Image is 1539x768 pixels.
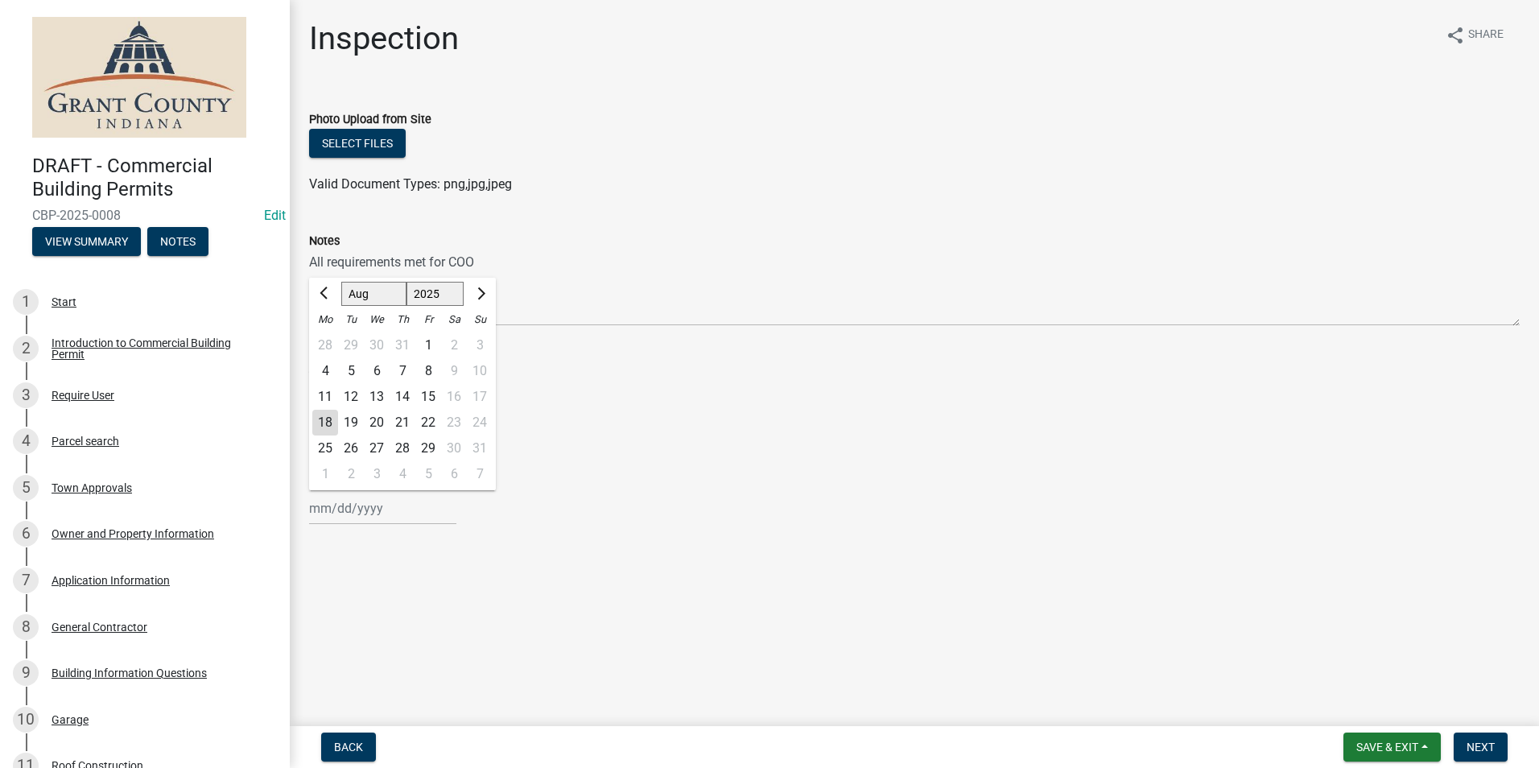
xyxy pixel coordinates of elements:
div: Wednesday, July 30, 2025 [364,332,390,358]
div: Fr [415,307,441,332]
input: mm/dd/yyyy [309,492,456,525]
div: Monday, August 18, 2025 [312,410,338,436]
div: Thursday, August 21, 2025 [390,410,415,436]
wm-modal-confirm: Notes [147,236,208,249]
div: 4 [312,358,338,384]
button: Select files [309,129,406,158]
div: 6 [13,521,39,547]
div: 21 [390,410,415,436]
div: Require User [52,390,114,401]
div: 14 [390,384,415,410]
div: 30 [364,332,390,358]
div: 28 [390,436,415,461]
span: Share [1468,26,1504,45]
div: Wednesday, August 20, 2025 [364,410,390,436]
div: Wednesday, August 13, 2025 [364,384,390,410]
h1: Inspection [309,19,459,58]
select: Select month [341,282,406,306]
div: 31 [390,332,415,358]
div: General Contractor [52,621,147,633]
img: Grant County, Indiana [32,17,246,138]
div: Building Information Questions [52,667,207,679]
div: Th [390,307,415,332]
div: Thursday, August 14, 2025 [390,384,415,410]
div: 11 [312,384,338,410]
span: Back [334,741,363,754]
div: Tuesday, July 29, 2025 [338,332,364,358]
div: Tuesday, August 5, 2025 [338,358,364,384]
button: Previous month [316,281,335,307]
select: Select year [406,282,464,306]
div: Su [467,307,493,332]
div: Thursday, July 31, 2025 [390,332,415,358]
div: 15 [415,384,441,410]
div: 1 [415,332,441,358]
a: Edit [264,208,286,223]
div: 5 [415,461,441,487]
div: 5 [13,475,39,501]
div: 13 [364,384,390,410]
div: 26 [338,436,364,461]
div: Wednesday, September 3, 2025 [364,461,390,487]
div: 2 [13,336,39,361]
div: Monday, July 28, 2025 [312,332,338,358]
div: 29 [415,436,441,461]
div: Friday, August 22, 2025 [415,410,441,436]
span: Valid Document Types: png,jpg,jpeg [309,176,512,192]
div: Tu [338,307,364,332]
div: Monday, September 1, 2025 [312,461,338,487]
div: Friday, August 1, 2025 [415,332,441,358]
button: Save & Exit [1343,733,1441,762]
div: Sa [441,307,467,332]
div: Wednesday, August 27, 2025 [364,436,390,461]
div: Mo [312,307,338,332]
div: 5 [338,358,364,384]
div: Thursday, August 7, 2025 [390,358,415,384]
div: 4 [390,461,415,487]
div: Parcel search [52,436,119,447]
div: 28 [312,332,338,358]
div: Friday, August 29, 2025 [415,436,441,461]
span: Next [1467,741,1495,754]
div: Tuesday, September 2, 2025 [338,461,364,487]
div: 3 [13,382,39,408]
div: 19 [338,410,364,436]
div: Tuesday, August 12, 2025 [338,384,364,410]
div: Friday, August 8, 2025 [415,358,441,384]
div: Application Information [52,575,170,586]
h4: DRAFT - Commercial Building Permits [32,155,277,201]
div: 8 [415,358,441,384]
div: 10 [13,707,39,733]
div: Monday, August 25, 2025 [312,436,338,461]
div: Friday, August 15, 2025 [415,384,441,410]
div: 3 [364,461,390,487]
div: 20 [364,410,390,436]
button: Next [1454,733,1508,762]
div: 27 [364,436,390,461]
div: Wednesday, August 6, 2025 [364,358,390,384]
div: 12 [338,384,364,410]
div: 7 [13,568,39,593]
button: View Summary [32,227,141,256]
div: Monday, August 4, 2025 [312,358,338,384]
div: 9 [13,660,39,686]
div: Tuesday, August 19, 2025 [338,410,364,436]
div: Monday, August 11, 2025 [312,384,338,410]
div: 4 [13,428,39,454]
button: Back [321,733,376,762]
label: Photo Upload from Site [309,114,431,126]
div: Garage [52,714,89,725]
div: Thursday, August 28, 2025 [390,436,415,461]
wm-modal-confirm: Edit Application Number [264,208,286,223]
div: 22 [415,410,441,436]
button: shareShare [1433,19,1516,51]
div: Town Approvals [52,482,132,493]
i: share [1446,26,1465,45]
div: 25 [312,436,338,461]
button: Next month [470,281,489,307]
div: 8 [13,614,39,640]
span: Save & Exit [1356,741,1418,754]
div: Friday, September 5, 2025 [415,461,441,487]
div: Tuesday, August 26, 2025 [338,436,364,461]
div: Introduction to Commercial Building Permit [52,337,264,360]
